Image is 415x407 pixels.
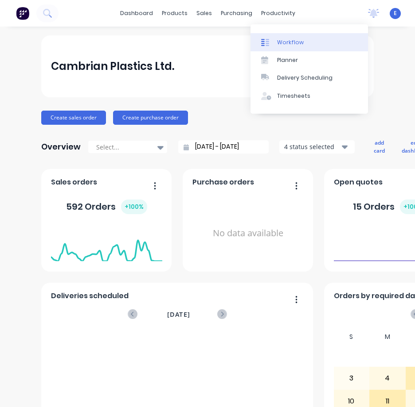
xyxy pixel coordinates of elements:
[251,69,368,87] a: Delivery Scheduling
[116,7,157,20] a: dashboard
[192,191,304,275] div: No data available
[394,9,397,17] span: E
[284,142,340,151] div: 4 status selected
[192,177,254,188] span: Purchase orders
[251,51,368,69] a: Planner
[41,138,81,156] div: Overview
[51,177,97,188] span: Sales orders
[334,367,369,389] div: 3
[370,367,405,389] div: 4
[16,7,29,20] img: Factory
[41,111,106,125] button: Create sales order
[192,7,216,20] div: sales
[51,58,174,75] div: Cambrian Plastics Ltd.
[157,7,192,20] div: products
[216,7,257,20] div: purchasing
[333,330,370,343] div: S
[277,92,310,100] div: Timesheets
[251,87,368,105] a: Timesheets
[334,177,383,188] span: Open quotes
[277,56,298,64] div: Planner
[257,7,300,20] div: productivity
[277,38,304,46] div: Workflow
[113,111,188,125] button: Create purchase order
[369,330,406,343] div: M
[66,200,147,214] div: 592 Orders
[121,200,147,214] div: + 100 %
[279,140,355,154] button: 4 status selected
[251,33,368,51] a: Workflow
[167,310,190,319] span: [DATE]
[368,137,391,157] button: add card
[277,74,333,82] div: Delivery Scheduling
